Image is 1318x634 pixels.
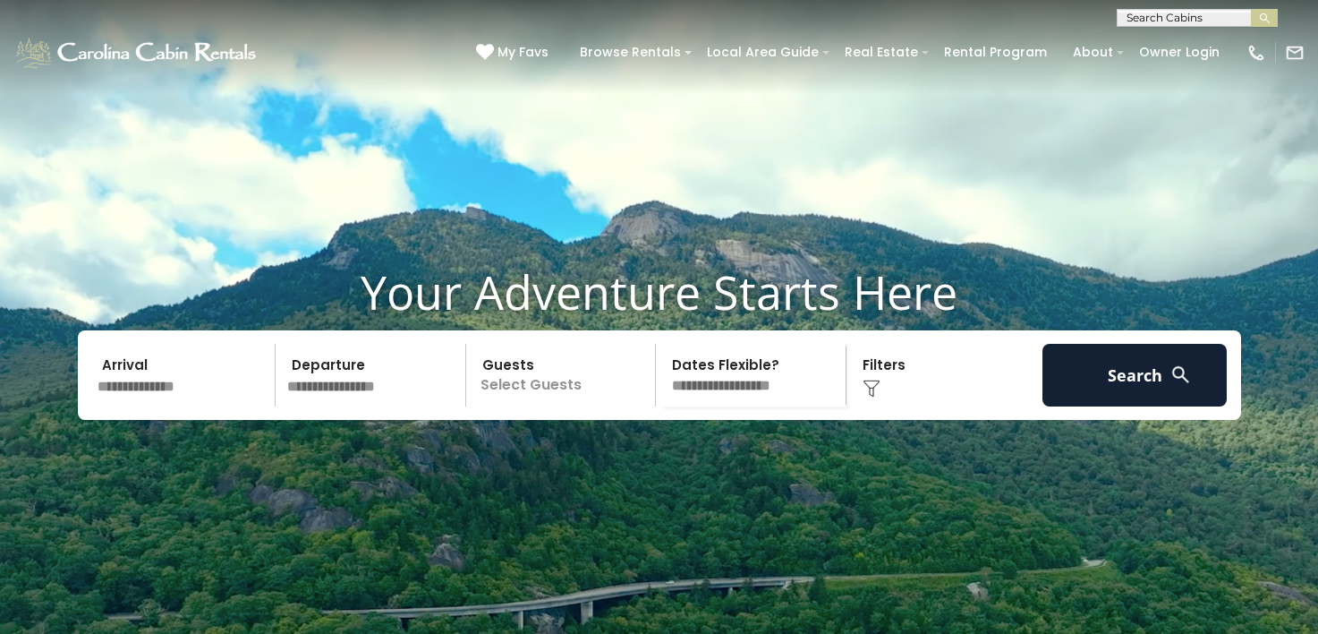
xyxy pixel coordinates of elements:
[1130,39,1229,66] a: Owner Login
[1042,344,1228,407] button: Search
[863,380,880,398] img: filter--v1.png
[836,39,927,66] a: Real Estate
[497,43,548,62] span: My Favs
[13,264,1305,320] h1: Your Adventure Starts Here
[571,39,690,66] a: Browse Rentals
[935,39,1056,66] a: Rental Program
[1064,39,1122,66] a: About
[476,43,553,63] a: My Favs
[13,35,261,71] img: White-1-1-2.png
[1169,364,1192,386] img: search-regular-white.png
[472,344,656,407] p: Select Guests
[1285,43,1305,63] img: mail-regular-white.png
[698,39,828,66] a: Local Area Guide
[1246,43,1266,63] img: phone-regular-white.png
